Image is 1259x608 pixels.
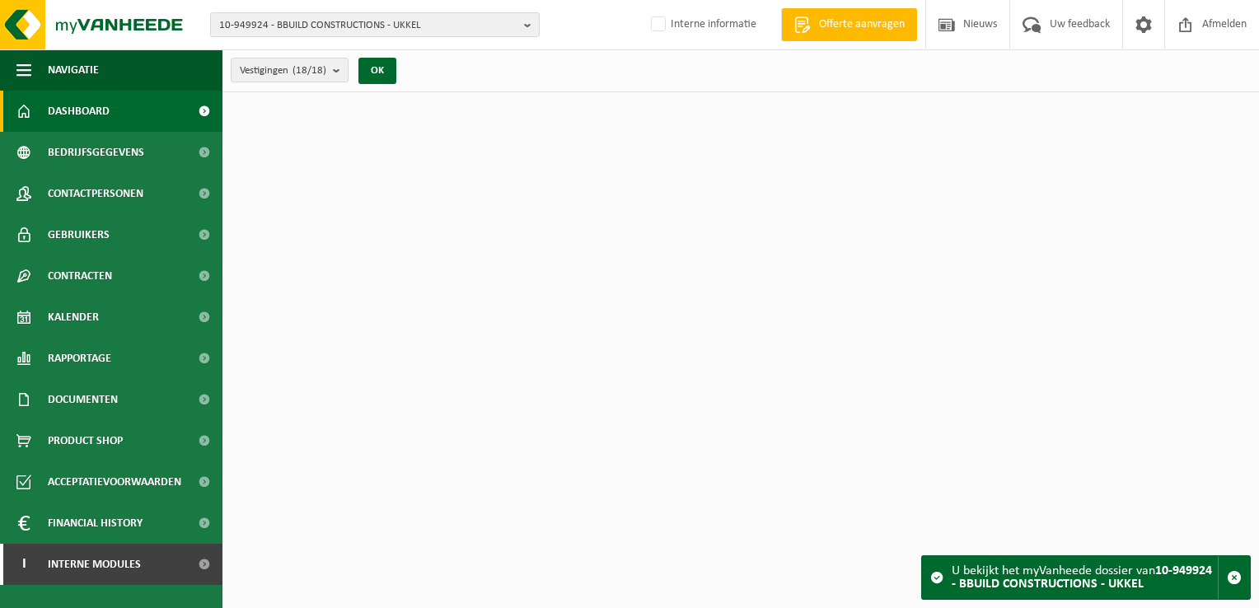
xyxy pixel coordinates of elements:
[210,12,540,37] button: 10-949924 - BBUILD CONSTRUCTIONS - UKKEL
[48,379,118,420] span: Documenten
[48,91,110,132] span: Dashboard
[48,255,112,297] span: Contracten
[48,297,99,338] span: Kalender
[48,173,143,214] span: Contactpersonen
[358,58,396,84] button: OK
[648,12,756,37] label: Interne informatie
[48,338,111,379] span: Rapportage
[48,420,123,461] span: Product Shop
[815,16,909,33] span: Offerte aanvragen
[219,13,517,38] span: 10-949924 - BBUILD CONSTRUCTIONS - UKKEL
[952,564,1212,591] strong: 10-949924 - BBUILD CONSTRUCTIONS - UKKEL
[293,65,326,76] count: (18/18)
[48,214,110,255] span: Gebruikers
[48,461,181,503] span: Acceptatievoorwaarden
[231,58,349,82] button: Vestigingen(18/18)
[48,132,144,173] span: Bedrijfsgegevens
[16,544,31,585] span: I
[781,8,917,41] a: Offerte aanvragen
[48,49,99,91] span: Navigatie
[240,58,326,83] span: Vestigingen
[48,503,143,544] span: Financial History
[952,556,1218,599] div: U bekijkt het myVanheede dossier van
[48,544,141,585] span: Interne modules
